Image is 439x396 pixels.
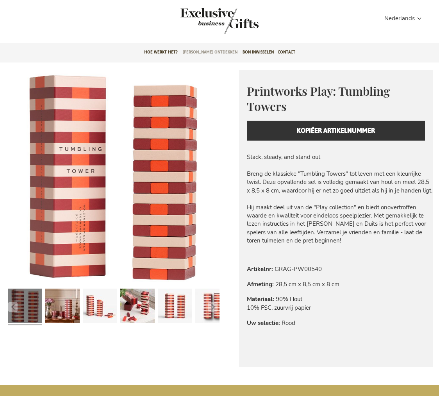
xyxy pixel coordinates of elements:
a: store logo [180,8,219,34]
a: Printworks Play: Tumbling Towers [83,285,117,328]
span: Bon inwisselen [243,43,274,61]
span: Nederlands [384,14,415,23]
a: Printworks Play: Tumbling Towers [158,285,192,328]
span: Contact [278,43,295,61]
a: Printworks Play: Tumbling Towers [120,285,155,328]
span: Hoe werkt het? [144,43,178,61]
span: Printworks Play: Tumbling Towers [247,83,390,114]
a: Printworks Play: Tumbling Towers [8,285,42,328]
a: Printworks Play: Tumbling Towers [195,285,230,328]
img: Printworks Play: Tumbling Towers [6,70,219,284]
p: Stack, steady, and stand out Breng de klassieke "Tumbling Towers" tot leven met een kleurrijke tw... [247,153,433,245]
span: [PERSON_NAME] ontdekken [183,43,237,61]
img: Exclusive Business gifts logo [180,8,259,34]
div: Nederlands [384,14,427,23]
a: Printworks Play: Tumbling Towers [45,285,80,328]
